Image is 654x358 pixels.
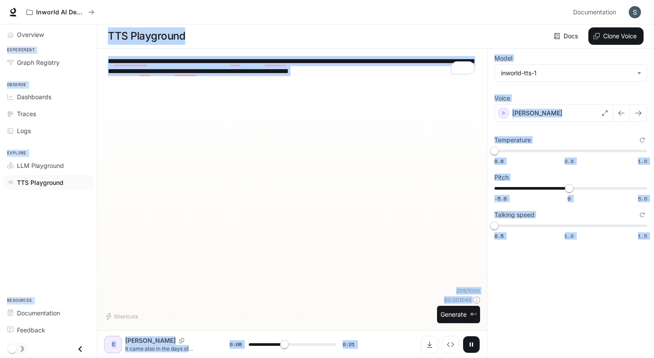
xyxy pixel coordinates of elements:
span: Traces [17,109,36,118]
button: Inspect [442,336,459,353]
button: Copy Voice ID [176,338,188,343]
span: TTS Playground [17,178,63,187]
span: Graph Registry [17,58,60,67]
button: Clone Voice [588,27,644,45]
p: [PERSON_NAME] [512,109,562,117]
a: Documentation [570,3,623,21]
a: Feedback [3,322,93,338]
button: Generate⌘⏎ [437,306,480,324]
p: Model [494,55,512,61]
span: Dark mode toggle [8,344,17,353]
span: 5.0 [638,195,647,202]
span: 1.0 [638,157,647,165]
span: Feedback [17,325,45,335]
p: Talking speed [494,212,534,218]
a: Docs [552,27,581,45]
p: [PERSON_NAME] [125,336,176,345]
span: Overview [17,30,44,39]
p: ⌘⏎ [470,312,477,317]
button: Reset to default [637,210,647,220]
p: Pitch [494,174,509,181]
span: Documentation [17,308,60,318]
p: Voice [494,95,510,101]
a: LLM Playground [3,158,93,173]
a: Overview [3,27,93,42]
div: inworld-tts-1 [501,69,633,77]
p: It came also in the days of Jehoiakim the son of [PERSON_NAME] of Judah, to the end of the eleven... [125,345,209,352]
button: All workspaces [23,3,98,21]
span: 0:08 [230,340,242,349]
span: 0 [567,195,571,202]
div: inworld-tts-1 [495,65,647,81]
span: LLM Playground [17,161,64,170]
span: 0.8 [564,157,574,165]
a: Traces [3,106,93,121]
span: Dashboards [17,92,51,101]
button: Reset to default [637,135,647,145]
button: User avatar [626,3,644,21]
a: Documentation [3,305,93,321]
a: Logs [3,123,93,138]
h1: TTS Playground [108,27,185,45]
span: 0.5 [494,232,504,240]
div: C [106,338,120,351]
a: Dashboards [3,89,93,104]
span: -5.0 [494,195,507,202]
span: 0.6 [494,157,504,165]
textarea: To enrich screen reader interactions, please activate Accessibility in Grammarly extension settings [108,56,477,76]
button: Shortcuts [104,309,141,323]
span: Documentation [573,7,616,18]
span: 1.0 [564,232,574,240]
span: 0:21 [343,340,355,349]
p: Inworld AI Demos [36,9,85,16]
img: User avatar [629,6,641,18]
span: Logs [17,126,31,135]
a: TTS Playground [3,175,93,190]
button: Close drawer [70,340,90,358]
p: 209 / 1000 [456,287,480,294]
p: Temperature [494,137,531,143]
span: 1.5 [638,232,647,240]
a: Graph Registry [3,55,93,70]
button: Download audio [421,336,438,353]
p: $ 0.001045 [444,296,471,304]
